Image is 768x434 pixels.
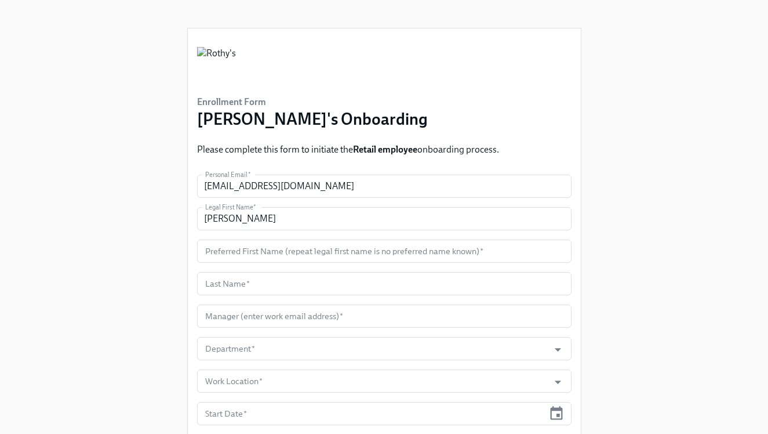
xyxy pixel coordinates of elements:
img: Rothy's [197,47,236,82]
h3: [PERSON_NAME]'s Onboarding [197,108,428,129]
input: MM/DD/YYYY [197,402,544,425]
button: Open [549,341,567,359]
p: Please complete this form to initiate the onboarding process. [197,143,499,156]
strong: Retail employee [353,144,417,155]
button: Open [549,373,567,391]
h6: Enrollment Form [197,96,428,108]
